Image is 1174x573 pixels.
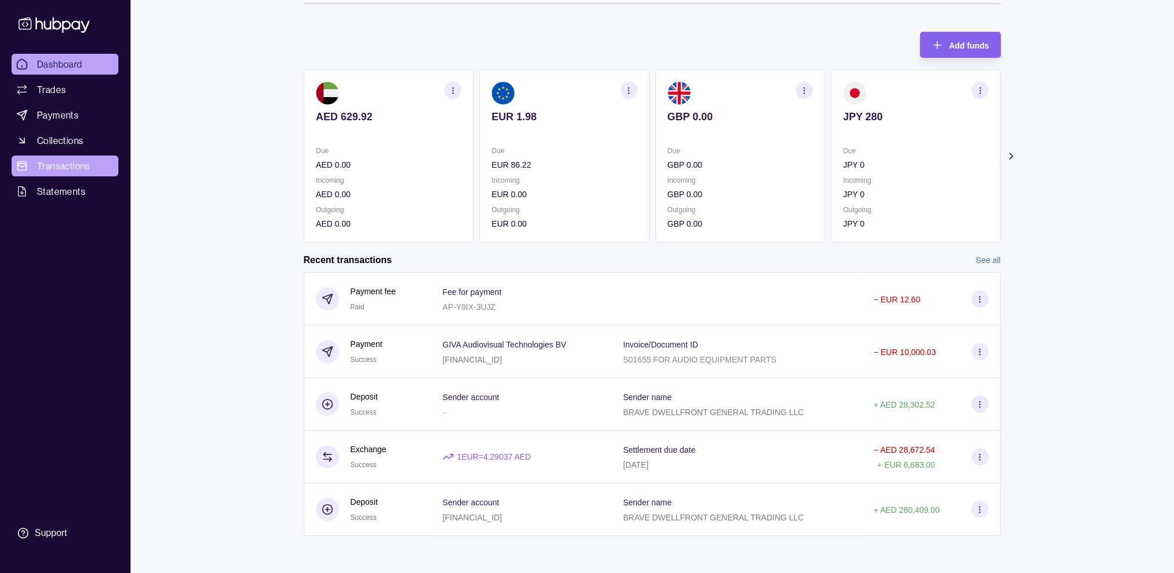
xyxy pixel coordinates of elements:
[12,521,118,545] a: Support
[843,188,988,201] p: JPY 0
[316,82,339,105] img: ae
[843,145,988,157] p: Due
[874,348,936,357] p: − EUR 10,000.03
[37,159,90,173] span: Transactions
[843,204,988,216] p: Outgoing
[12,156,118,176] a: Transactions
[304,254,392,267] h2: Recent transactions
[351,443,386,456] p: Exchange
[491,145,637,157] p: Due
[457,450,531,463] p: 1 EUR = 4.29037 AED
[623,408,804,417] p: BRAVE DWELLFRONT GENERAL TRADING LLC
[491,217,637,230] p: EUR 0.00
[37,108,79,122] span: Payments
[874,295,920,304] p: − EUR 12.60
[667,188,813,201] p: GBP 0.00
[442,287,501,297] p: Fee for payment
[491,204,637,216] p: Outgoing
[37,57,83,71] span: Dashboard
[442,498,499,507] p: Sender account
[37,134,83,147] span: Collections
[623,340,698,349] p: Invoice/Document ID
[351,356,377,364] span: Success
[843,82,866,105] img: jp
[351,408,377,416] span: Success
[351,338,382,350] p: Payment
[623,393,672,402] p: Sender name
[874,400,935,409] p: + AED 28,302.52
[623,513,804,522] p: BRAVE DWELLFRONT GENERAL TRADING LLC
[667,174,813,187] p: Incoming
[877,460,935,470] p: + EUR 6,683.00
[667,204,813,216] p: Outgoing
[12,130,118,151] a: Collections
[623,355,776,364] p: S01655 FOR AUDIO EQUIPMENT PARTS
[667,82,690,105] img: gb
[12,105,118,125] a: Payments
[12,79,118,100] a: Trades
[351,285,396,298] p: Payment fee
[623,445,695,454] p: Settlement due date
[623,498,672,507] p: Sender name
[491,158,637,171] p: EUR 86.22
[491,188,637,201] p: EUR 0.00
[843,217,988,230] p: JPY 0
[442,340,566,349] p: GIVA Audiovisual Technologies BV
[843,110,988,123] p: JPY 280
[351,303,364,311] span: Paid
[316,110,461,123] p: AED 629.92
[316,217,461,230] p: AED 0.00
[351,461,377,469] span: Success
[623,460,649,470] p: [DATE]
[12,181,118,202] a: Statements
[316,204,461,216] p: Outgoing
[442,513,502,522] p: [FINANCIAL_ID]
[949,41,989,50] span: Add funds
[37,83,66,97] span: Trades
[667,110,813,123] p: GBP 0.00
[491,174,637,187] p: Incoming
[667,158,813,171] p: GBP 0.00
[442,302,495,312] p: AP-Y9IX-3UJZ
[316,158,461,171] p: AED 0.00
[874,445,935,454] p: − AED 28,672.54
[35,527,67,539] div: Support
[316,145,461,157] p: Due
[442,355,502,364] p: [FINANCIAL_ID]
[491,82,515,105] img: eu
[667,217,813,230] p: GBP 0.00
[843,174,988,187] p: Incoming
[843,158,988,171] p: JPY 0
[37,184,85,198] span: Statements
[12,54,118,75] a: Dashboard
[316,188,461,201] p: AED 0.00
[442,408,447,417] p: –
[491,110,637,123] p: EUR 1.98
[351,390,378,403] p: Deposit
[667,145,813,157] p: Due
[442,393,499,402] p: Sender account
[316,174,461,187] p: Incoming
[351,513,377,522] span: Success
[874,505,940,515] p: + AED 280,409.00
[920,32,1000,58] button: Add funds
[351,496,378,508] p: Deposit
[976,254,1001,267] a: See all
